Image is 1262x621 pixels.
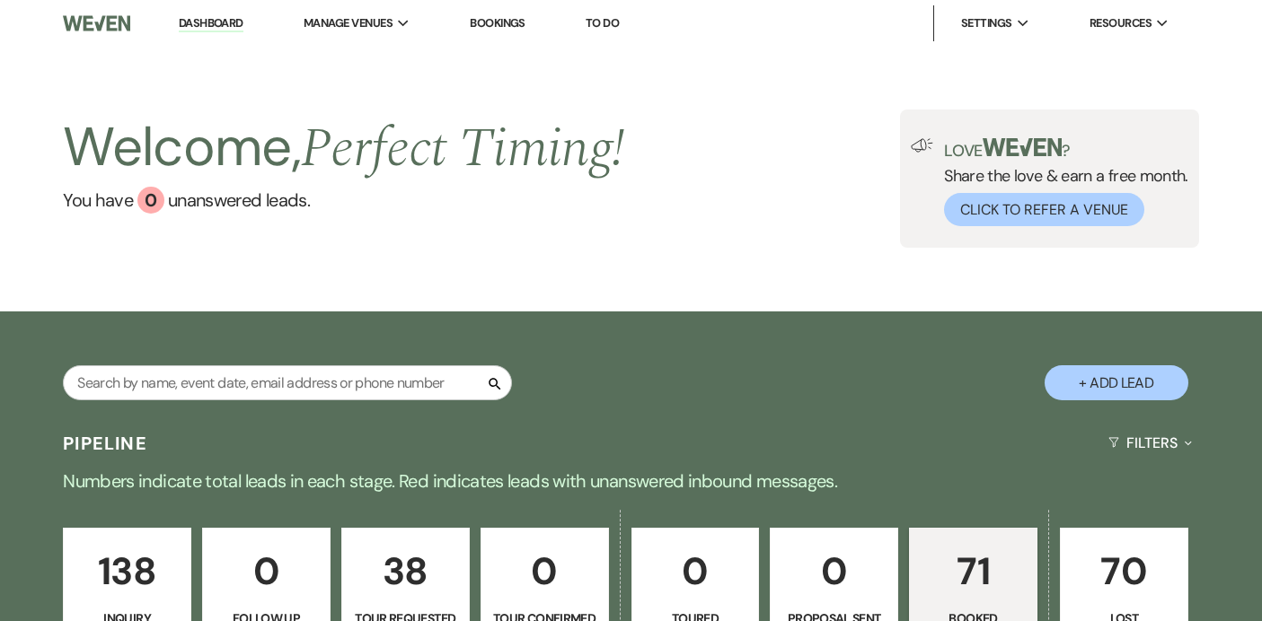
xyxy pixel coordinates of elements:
[214,541,319,601] p: 0
[781,541,887,601] p: 0
[75,541,180,601] p: 138
[353,541,458,601] p: 38
[63,431,147,456] h3: Pipeline
[470,15,525,31] a: Bookings
[1101,419,1199,467] button: Filters
[63,365,512,400] input: Search by name, event date, email address or phone number
[63,4,130,42] img: Weven Logo
[304,14,393,32] span: Manage Venues
[63,109,624,187] h2: Welcome,
[983,138,1063,156] img: weven-logo-green.svg
[492,541,597,601] p: 0
[137,187,164,214] div: 0
[961,14,1012,32] span: Settings
[63,187,624,214] a: You have 0 unanswered leads.
[1090,14,1152,32] span: Resources
[944,138,1188,159] p: Love ?
[1045,365,1188,400] button: + Add Lead
[586,15,619,31] a: To Do
[643,541,748,601] p: 0
[911,138,933,153] img: loud-speaker-illustration.svg
[944,193,1144,226] button: Click to Refer a Venue
[179,15,243,32] a: Dashboard
[921,541,1026,601] p: 71
[301,108,624,190] span: Perfect Timing !
[933,138,1188,226] div: Share the love & earn a free month.
[1072,541,1177,601] p: 70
